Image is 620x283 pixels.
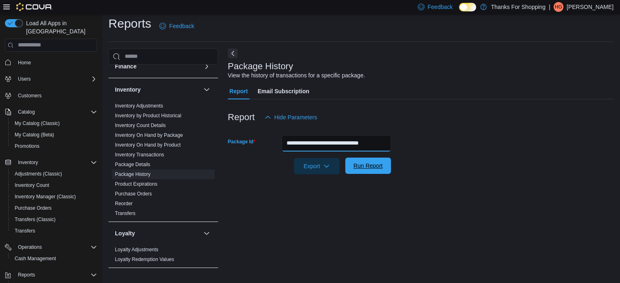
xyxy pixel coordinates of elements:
[18,272,35,278] span: Reports
[15,216,55,223] span: Transfers (Classic)
[15,255,56,262] span: Cash Management
[11,141,43,151] a: Promotions
[115,256,174,263] span: Loyalty Redemption Values
[261,109,320,125] button: Hide Parameters
[8,214,100,225] button: Transfers (Classic)
[16,3,53,11] img: Cova
[11,226,97,236] span: Transfers
[15,74,97,84] span: Users
[8,168,100,180] button: Adjustments (Classic)
[18,76,31,82] span: Users
[229,83,248,99] span: Report
[11,254,97,263] span: Cash Management
[11,215,97,224] span: Transfers (Classic)
[554,2,563,12] div: H Griffin
[15,143,40,149] span: Promotions
[228,138,255,145] label: Package Id
[567,2,613,12] p: [PERSON_NAME]
[11,192,79,202] a: Inventory Manager (Classic)
[15,158,41,167] button: Inventory
[11,130,57,140] a: My Catalog (Beta)
[345,158,391,174] button: Run Report
[115,171,150,178] span: Package History
[115,86,141,94] h3: Inventory
[459,3,476,11] input: Dark Mode
[115,142,181,148] a: Inventory On Hand by Product
[15,57,97,68] span: Home
[428,3,452,11] span: Feedback
[15,228,35,234] span: Transfers
[115,62,200,70] button: Finance
[202,85,212,94] button: Inventory
[353,162,383,170] span: Run Report
[11,118,63,128] a: My Catalog (Classic)
[15,132,54,138] span: My Catalog (Beta)
[15,205,52,211] span: Purchase Orders
[15,270,97,280] span: Reports
[2,241,100,253] button: Operations
[115,191,152,197] a: Purchase Orders
[115,122,166,129] span: Inventory Count Details
[108,15,151,32] h1: Reports
[15,182,49,189] span: Inventory Count
[115,86,200,94] button: Inventory
[15,91,45,101] a: Customers
[18,59,31,66] span: Home
[115,229,135,237] h3: Loyalty
[8,191,100,202] button: Inventory Manager (Classic)
[15,74,34,84] button: Users
[2,157,100,168] button: Inventory
[299,158,335,174] span: Export
[15,171,62,177] span: Adjustments (Classic)
[2,57,100,68] button: Home
[18,92,42,99] span: Customers
[11,180,53,190] a: Inventory Count
[11,141,97,151] span: Promotions
[18,159,38,166] span: Inventory
[11,203,97,213] span: Purchase Orders
[8,180,100,191] button: Inventory Count
[115,211,135,216] a: Transfers
[8,202,100,214] button: Purchase Orders
[115,171,150,177] a: Package History
[115,257,174,262] a: Loyalty Redemption Values
[555,2,562,12] span: HG
[11,254,59,263] a: Cash Management
[115,247,159,252] a: Loyalty Adjustments
[115,229,200,237] button: Loyalty
[228,48,238,58] button: Next
[11,203,55,213] a: Purchase Orders
[115,181,157,187] span: Product Expirations
[202,228,212,238] button: Loyalty
[2,269,100,281] button: Reports
[11,118,97,128] span: My Catalog (Classic)
[8,253,100,264] button: Cash Management
[115,210,135,217] span: Transfers
[8,225,100,237] button: Transfers
[258,83,309,99] span: Email Subscription
[15,107,38,117] button: Catalog
[8,140,100,152] button: Promotions
[11,192,97,202] span: Inventory Manager (Classic)
[15,270,38,280] button: Reports
[228,61,293,71] h3: Package History
[2,106,100,118] button: Catalog
[115,103,163,109] span: Inventory Adjustments
[15,193,76,200] span: Inventory Manager (Classic)
[115,62,137,70] h3: Finance
[18,109,35,115] span: Catalog
[23,19,97,35] span: Load All Apps in [GEOGRAPHIC_DATA]
[11,169,65,179] a: Adjustments (Classic)
[115,201,132,206] a: Reorder
[115,161,150,168] span: Package Details
[115,123,166,128] a: Inventory Count Details
[115,181,157,187] a: Product Expirations
[11,169,97,179] span: Adjustments (Classic)
[115,113,181,118] a: Inventory by Product Historical
[11,130,97,140] span: My Catalog (Beta)
[15,120,60,127] span: My Catalog (Classic)
[15,158,97,167] span: Inventory
[228,71,365,80] div: View the history of transactions for a specific package.
[115,152,164,158] a: Inventory Transactions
